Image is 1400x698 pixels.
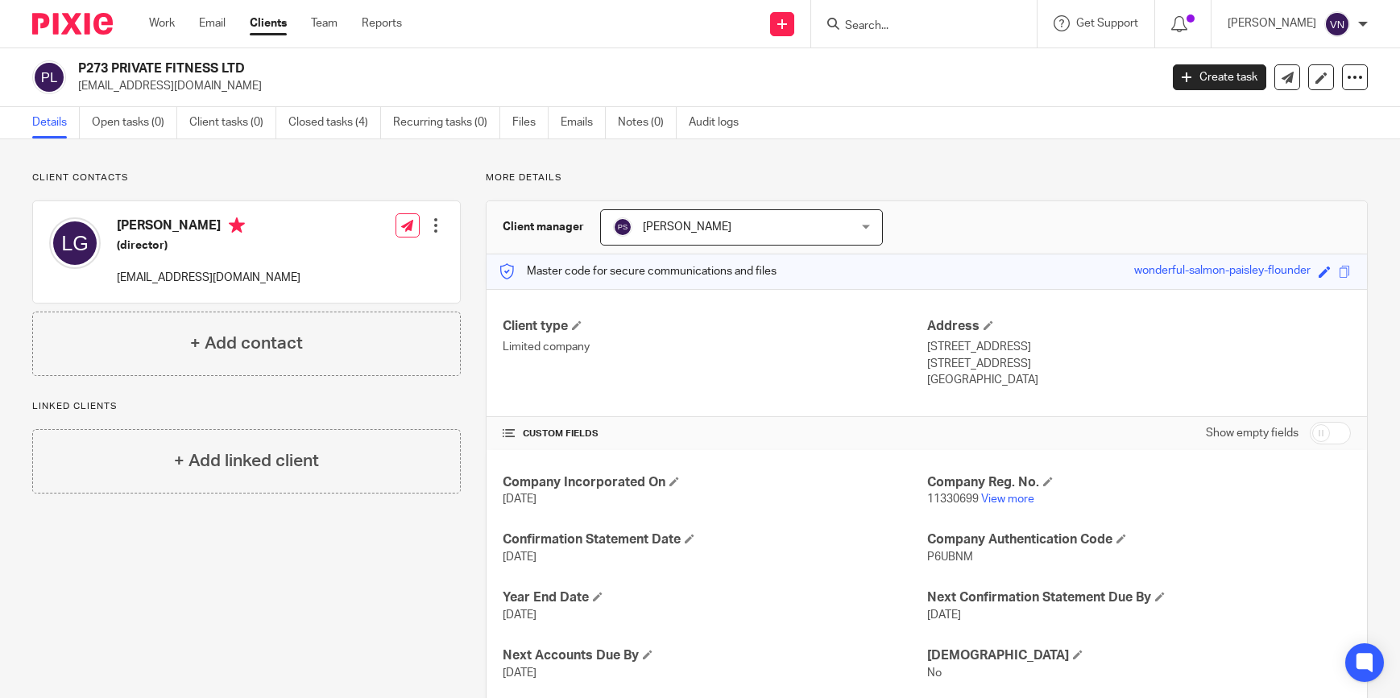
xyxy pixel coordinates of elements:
[927,372,1351,388] p: [GEOGRAPHIC_DATA]
[190,331,303,356] h4: + Add contact
[503,318,926,335] h4: Client type
[843,19,988,34] input: Search
[503,551,536,563] span: [DATE]
[32,107,80,138] a: Details
[174,448,319,473] h4: + Add linked client
[503,647,926,664] h4: Next Accounts Due By
[927,589,1351,606] h4: Next Confirmation Statement Due By
[32,400,461,413] p: Linked clients
[1173,64,1266,90] a: Create task
[503,339,926,355] p: Limited company
[32,13,113,35] img: Pixie
[78,60,934,77] h2: P273 PRIVATE FITNESS LTD
[199,15,226,31] a: Email
[927,339,1351,355] p: [STREET_ADDRESS]
[1206,425,1299,441] label: Show empty fields
[512,107,549,138] a: Files
[1134,262,1311,281] div: wonderful-salmon-paisley-flounder
[189,107,276,138] a: Client tasks (0)
[503,589,926,606] h4: Year End Date
[927,647,1351,664] h4: [DEMOGRAPHIC_DATA]
[927,531,1351,548] h4: Company Authentication Code
[503,427,926,440] h4: CUSTOM FIELDS
[503,609,536,621] span: [DATE]
[117,217,300,237] h4: [PERSON_NAME]
[486,171,1368,184] p: More details
[117,237,300,254] h5: (director)
[618,107,677,138] a: Notes (0)
[1076,18,1138,29] span: Get Support
[927,609,961,621] span: [DATE]
[503,531,926,548] h4: Confirmation Statement Date
[643,221,731,233] span: [PERSON_NAME]
[613,217,632,237] img: svg%3E
[503,667,536,679] span: [DATE]
[689,107,751,138] a: Audit logs
[311,15,338,31] a: Team
[78,78,1149,94] p: [EMAIL_ADDRESS][DOMAIN_NAME]
[927,474,1351,491] h4: Company Reg. No.
[927,356,1351,372] p: [STREET_ADDRESS]
[927,494,979,505] span: 11330699
[499,263,777,279] p: Master code for secure communications and files
[393,107,500,138] a: Recurring tasks (0)
[32,60,66,94] img: svg%3E
[927,667,942,679] span: No
[503,474,926,491] h4: Company Incorporated On
[1324,11,1350,37] img: svg%3E
[927,318,1351,335] h4: Address
[362,15,402,31] a: Reports
[250,15,287,31] a: Clients
[149,15,175,31] a: Work
[1228,15,1316,31] p: [PERSON_NAME]
[927,551,973,563] span: P6UBNM
[92,107,177,138] a: Open tasks (0)
[49,217,101,269] img: svg%3E
[32,171,461,184] p: Client contacts
[288,107,381,138] a: Closed tasks (4)
[503,494,536,505] span: [DATE]
[503,219,584,235] h3: Client manager
[981,494,1034,505] a: View more
[117,270,300,286] p: [EMAIL_ADDRESS][DOMAIN_NAME]
[229,217,245,233] i: Primary
[561,107,606,138] a: Emails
